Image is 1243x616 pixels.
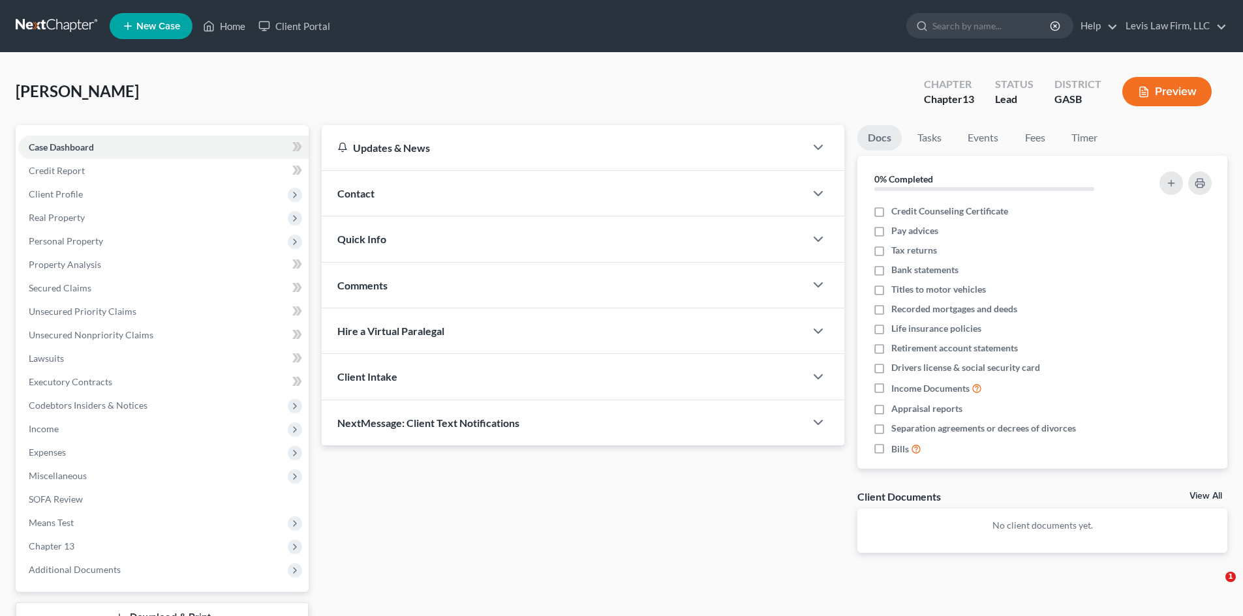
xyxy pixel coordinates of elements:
[29,470,87,481] span: Miscellaneous
[891,443,909,456] span: Bills
[891,205,1008,218] span: Credit Counseling Certificate
[29,141,94,153] span: Case Dashboard
[29,517,74,528] span: Means Test
[18,136,309,159] a: Case Dashboard
[29,493,83,505] span: SOFA Review
[1189,491,1222,501] a: View All
[891,244,937,257] span: Tax returns
[924,92,974,107] div: Chapter
[29,353,64,364] span: Lawsuits
[18,276,309,300] a: Secured Claims
[337,417,519,429] span: NextMessage: Client Text Notifications
[29,235,103,246] span: Personal Property
[932,14,1052,38] input: Search by name...
[18,300,309,323] a: Unsecured Priority Claims
[995,92,1034,107] div: Lead
[1054,77,1101,92] div: District
[1054,92,1101,107] div: GASB
[1225,572,1236,582] span: 1
[29,540,74,551] span: Chapter 13
[891,283,986,296] span: Titles to motor vehicles
[1014,125,1056,151] a: Fees
[891,342,1018,355] span: Retirement account statements
[337,370,397,383] span: Client Intake
[995,77,1034,92] div: Status
[29,447,66,458] span: Expenses
[1074,14,1118,38] a: Help
[1199,572,1230,603] iframe: Intercom live chat
[962,93,974,105] span: 13
[891,302,1017,315] span: Recorded mortgages and deeds
[29,376,112,387] span: Executory Contracts
[16,81,139,100] span: [PERSON_NAME]
[337,279,388,291] span: Comments
[891,322,981,335] span: Life insurance policies
[29,306,136,317] span: Unsecured Priority Claims
[29,188,83,199] span: Client Profile
[891,361,1040,374] span: Drivers license & social security card
[1061,125,1108,151] a: Timer
[18,253,309,276] a: Property Analysis
[891,422,1076,435] span: Separation agreements or decrees of divorces
[29,282,91,293] span: Secured Claims
[957,125,1009,151] a: Events
[337,141,790,154] div: Updates & News
[1122,77,1212,106] button: Preview
[18,347,309,370] a: Lawsuits
[891,263,959,276] span: Bank statements
[196,14,252,38] a: Home
[29,259,101,270] span: Property Analysis
[29,564,121,575] span: Additional Documents
[868,519,1217,532] p: No client documents yet.
[891,224,938,237] span: Pay advices
[1119,14,1227,38] a: Levis Law Firm, LLC
[891,382,970,395] span: Income Documents
[29,400,147,411] span: Codebtors Insiders & Notices
[337,233,386,245] span: Quick Info
[29,165,85,176] span: Credit Report
[857,490,941,503] div: Client Documents
[29,329,153,340] span: Unsecured Nonpriority Claims
[337,325,444,337] span: Hire a Virtual Paralegal
[874,173,933,184] strong: 0% Completed
[252,14,337,38] a: Client Portal
[136,22,180,31] span: New Case
[924,77,974,92] div: Chapter
[891,402,962,415] span: Appraisal reports
[907,125,952,151] a: Tasks
[337,187,375,199] span: Contact
[29,212,85,223] span: Real Property
[857,125,902,151] a: Docs
[18,159,309,183] a: Credit Report
[18,370,309,394] a: Executory Contracts
[18,323,309,347] a: Unsecured Nonpriority Claims
[29,423,59,434] span: Income
[18,488,309,511] a: SOFA Review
